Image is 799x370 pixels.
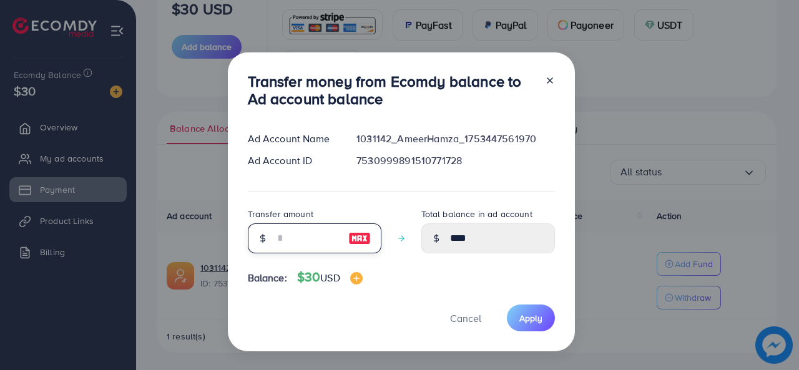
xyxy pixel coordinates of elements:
[238,153,347,168] div: Ad Account ID
[348,231,371,246] img: image
[248,208,313,220] label: Transfer amount
[434,304,497,331] button: Cancel
[320,271,340,285] span: USD
[421,208,532,220] label: Total balance in ad account
[519,312,542,324] span: Apply
[507,304,555,331] button: Apply
[350,272,363,285] img: image
[238,132,347,146] div: Ad Account Name
[346,153,564,168] div: 7530999891510771728
[248,72,535,109] h3: Transfer money from Ecomdy balance to Ad account balance
[297,270,363,285] h4: $30
[450,311,481,325] span: Cancel
[346,132,564,146] div: 1031142_AmeerHamza_1753447561970
[248,271,287,285] span: Balance:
